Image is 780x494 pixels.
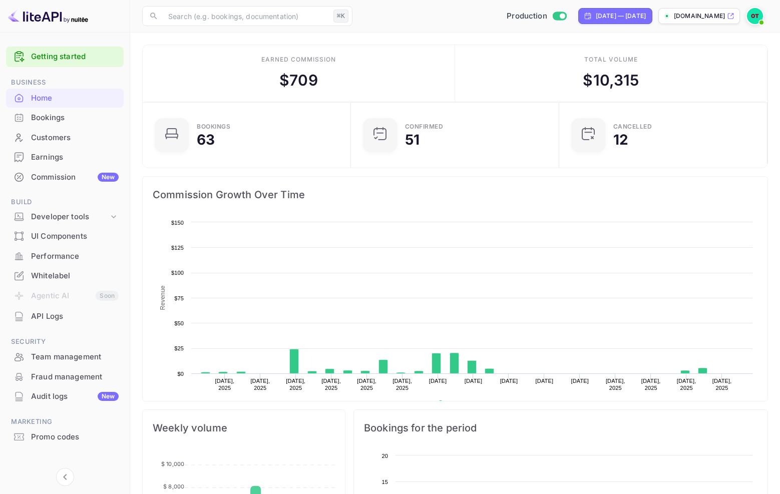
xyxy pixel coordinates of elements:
text: [DATE], 2025 [357,378,376,391]
div: CommissionNew [6,168,124,187]
text: $0 [177,371,184,377]
div: $ 709 [279,69,318,92]
div: Getting started [6,47,124,67]
div: Audit logs [31,391,119,402]
div: UI Components [6,227,124,246]
text: [DATE], 2025 [393,378,412,391]
a: Team management [6,347,124,366]
a: Home [6,89,124,107]
div: Commission [31,172,119,183]
span: Commission Growth Over Time [153,187,757,203]
div: Switch to Sandbox mode [503,11,570,22]
a: CommissionNew [6,168,124,186]
a: Fraud management [6,367,124,386]
text: $75 [174,295,184,301]
text: [DATE], 2025 [215,378,234,391]
div: Earned commission [261,55,335,64]
text: [DATE], 2025 [286,378,305,391]
div: Bookings [197,124,230,130]
div: API Logs [31,311,119,322]
input: Search (e.g. bookings, documentation) [162,6,329,26]
text: $150 [171,220,184,226]
p: [DOMAIN_NAME] [674,12,725,21]
text: [DATE], 2025 [321,378,341,391]
button: Collapse navigation [56,468,74,486]
div: Developer tools [6,208,124,226]
div: Confirmed [405,124,444,130]
div: Promo codes [6,427,124,447]
span: Weekly volume [153,420,335,436]
div: Bookings [6,108,124,128]
text: [DATE] [429,378,447,384]
a: Customers [6,128,124,147]
text: [DATE], 2025 [712,378,732,391]
div: API Logs [6,307,124,326]
a: UI Components [6,227,124,245]
div: ⌘K [333,10,348,23]
div: UI Components [31,231,119,242]
div: Developer tools [31,211,109,223]
text: [DATE] [571,378,589,384]
div: New [98,392,119,401]
div: Promo codes [31,431,119,443]
div: Home [31,93,119,104]
a: Bookings [6,108,124,127]
img: LiteAPI logo [8,8,88,24]
a: Whitelabel [6,266,124,285]
text: $100 [171,270,184,276]
text: $25 [174,345,184,351]
div: $ 10,315 [583,69,639,92]
div: 51 [405,133,420,147]
img: Oussama Tali [747,8,763,24]
a: Performance [6,247,124,265]
div: Customers [31,132,119,144]
text: $125 [171,245,184,251]
div: Whitelabel [6,266,124,286]
text: Revenue [159,285,166,310]
text: [DATE] [536,378,554,384]
div: Bookings [31,112,119,124]
div: Whitelabel [31,270,119,282]
text: Revenue [447,400,473,407]
div: Home [6,89,124,108]
a: Audit logsNew [6,387,124,405]
a: Promo codes [6,427,124,446]
div: Team management [6,347,124,367]
a: Getting started [31,51,119,63]
text: [DATE], 2025 [606,378,625,391]
a: Earnings [6,148,124,166]
div: Customers [6,128,124,148]
text: [DATE] [500,378,518,384]
tspan: $ 10,000 [161,460,184,467]
a: API Logs [6,307,124,325]
div: Earnings [6,148,124,167]
div: Earnings [31,152,119,163]
div: Audit logsNew [6,387,124,406]
span: Build [6,197,124,208]
text: [DATE], 2025 [250,378,270,391]
div: New [98,173,119,182]
div: [DATE] — [DATE] [596,12,646,21]
span: Bookings for the period [364,420,757,436]
span: Business [6,77,124,88]
text: 15 [381,479,388,485]
span: Security [6,336,124,347]
div: 63 [197,133,215,147]
div: 12 [613,133,628,147]
div: CANCELLED [613,124,652,130]
tspan: $ 8,000 [163,483,184,490]
text: [DATE], 2025 [677,378,696,391]
span: Production [507,11,547,22]
div: Total volume [584,55,638,64]
span: Marketing [6,416,124,427]
div: Team management [31,351,119,363]
text: [DATE], 2025 [641,378,661,391]
text: [DATE] [465,378,483,384]
div: Fraud management [31,371,119,383]
text: 20 [381,453,388,459]
div: Performance [6,247,124,266]
text: $50 [174,320,184,326]
div: Fraud management [6,367,124,387]
div: Performance [31,251,119,262]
